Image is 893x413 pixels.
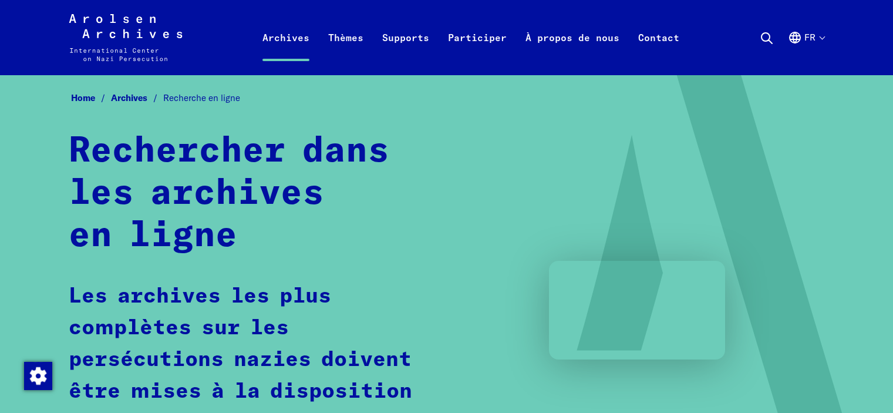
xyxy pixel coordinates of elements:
nav: Principal [253,14,689,61]
a: Archives [111,92,163,103]
a: Participer [439,28,516,75]
nav: Breadcrumb [69,89,825,108]
a: Archives [253,28,319,75]
span: Recherche en ligne [163,92,240,103]
a: Home [71,92,111,103]
a: Supports [373,28,439,75]
a: À propos de nous [516,28,629,75]
img: Modification du consentement [24,362,52,390]
strong: Rechercher dans les archives en ligne [69,134,389,254]
a: Contact [629,28,689,75]
button: Français, sélection de la langue [788,31,824,73]
a: Thèmes [319,28,373,75]
div: Modification du consentement [23,361,52,390]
